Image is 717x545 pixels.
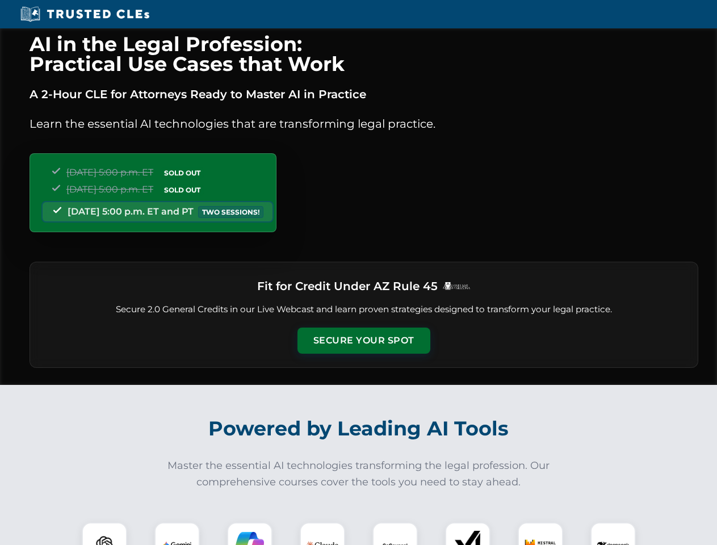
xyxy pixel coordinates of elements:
[160,184,204,196] span: SOLD OUT
[30,34,698,74] h1: AI in the Legal Profession: Practical Use Cases that Work
[297,328,430,354] button: Secure Your Spot
[17,6,153,23] img: Trusted CLEs
[66,167,153,178] span: [DATE] 5:00 p.m. ET
[442,282,471,290] img: Logo
[44,409,673,448] h2: Powered by Leading AI Tools
[66,184,153,195] span: [DATE] 5:00 p.m. ET
[160,167,204,179] span: SOLD OUT
[160,458,557,491] p: Master the essential AI technologies transforming the legal profession. Our comprehensive courses...
[30,85,698,103] p: A 2-Hour CLE for Attorneys Ready to Master AI in Practice
[44,303,684,316] p: Secure 2.0 General Credits in our Live Webcast and learn proven strategies designed to transform ...
[257,276,438,296] h3: Fit for Credit Under AZ Rule 45
[30,115,698,133] p: Learn the essential AI technologies that are transforming legal practice.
